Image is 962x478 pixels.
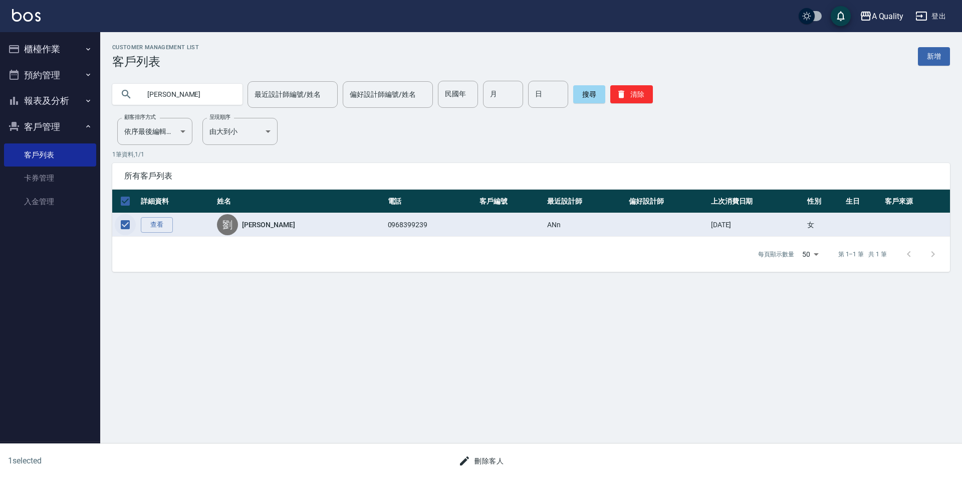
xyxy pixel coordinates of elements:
[4,190,96,213] a: 入金管理
[708,190,805,213] th: 上次消費日期
[4,36,96,62] button: 櫃檯作業
[758,250,794,259] p: 每頁顯示數量
[141,217,173,233] a: 查看
[872,10,904,23] div: A Quality
[545,190,626,213] th: 最近設計師
[4,114,96,140] button: 客戶管理
[217,214,238,235] div: 劉
[454,452,508,470] button: 刪除客人
[610,85,653,103] button: 清除
[4,143,96,167] a: 客戶列表
[545,213,626,237] td: ANn
[112,55,199,69] h3: 客戶列表
[856,6,908,27] button: A Quality
[4,167,96,190] a: 卡券管理
[214,190,385,213] th: 姓名
[124,113,156,121] label: 顧客排序方式
[12,9,41,22] img: Logo
[573,85,605,103] button: 搜尋
[882,190,950,213] th: 客戶來源
[124,171,938,181] span: 所有客戶列表
[477,190,545,213] th: 客戶編號
[112,44,199,51] h2: Customer Management List
[798,241,822,268] div: 50
[4,88,96,114] button: 報表及分析
[209,113,230,121] label: 呈現順序
[117,118,192,145] div: 依序最後編輯時間
[918,47,950,66] a: 新增
[242,220,295,230] a: [PERSON_NAME]
[831,6,851,26] button: save
[140,81,234,108] input: 搜尋關鍵字
[911,7,950,26] button: 登出
[112,150,950,159] p: 1 筆資料, 1 / 1
[805,190,844,213] th: 性別
[626,190,708,213] th: 偏好設計師
[138,190,214,213] th: 詳細資料
[708,213,805,237] td: [DATE]
[843,190,882,213] th: 生日
[385,190,477,213] th: 電話
[385,213,477,237] td: 0968399239
[8,454,238,467] h6: 1 selected
[838,250,887,259] p: 第 1–1 筆 共 1 筆
[4,62,96,88] button: 預約管理
[805,213,844,237] td: 女
[202,118,278,145] div: 由大到小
